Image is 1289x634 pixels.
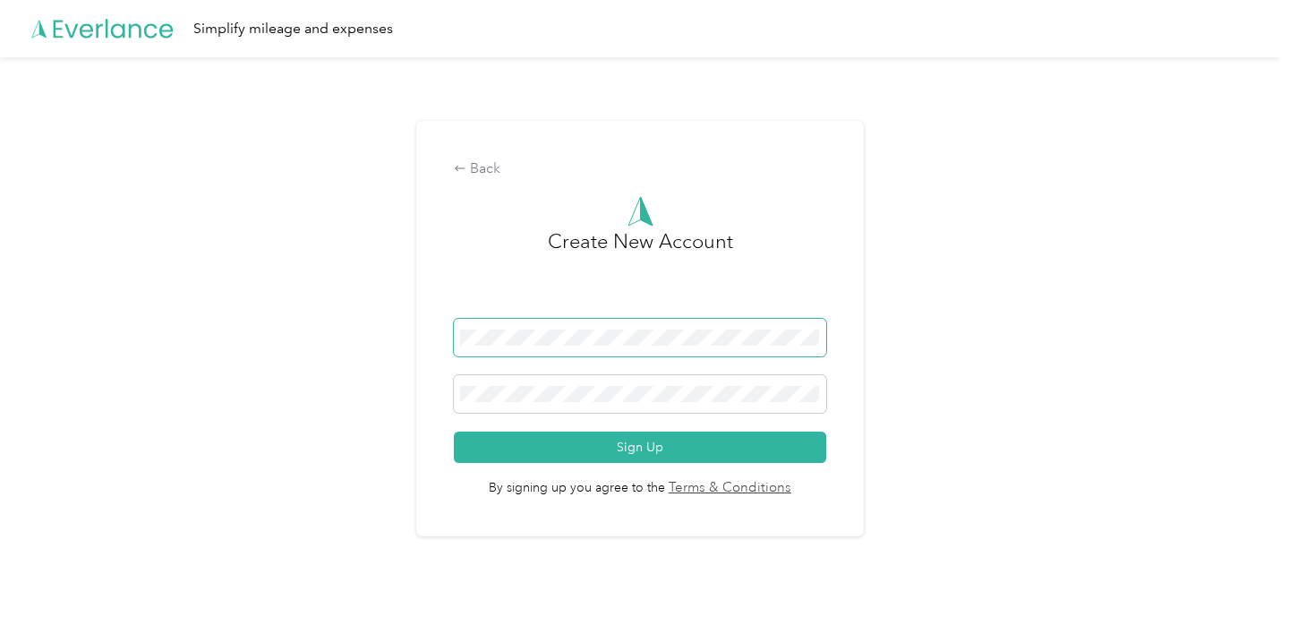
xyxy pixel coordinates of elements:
h3: Create New Account [548,227,733,319]
div: Back [454,158,825,180]
div: Simplify mileage and expenses [193,18,393,40]
span: By signing up you agree to the [454,463,825,499]
button: Sign Up [454,432,825,463]
a: Terms & Conditions [665,478,791,499]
